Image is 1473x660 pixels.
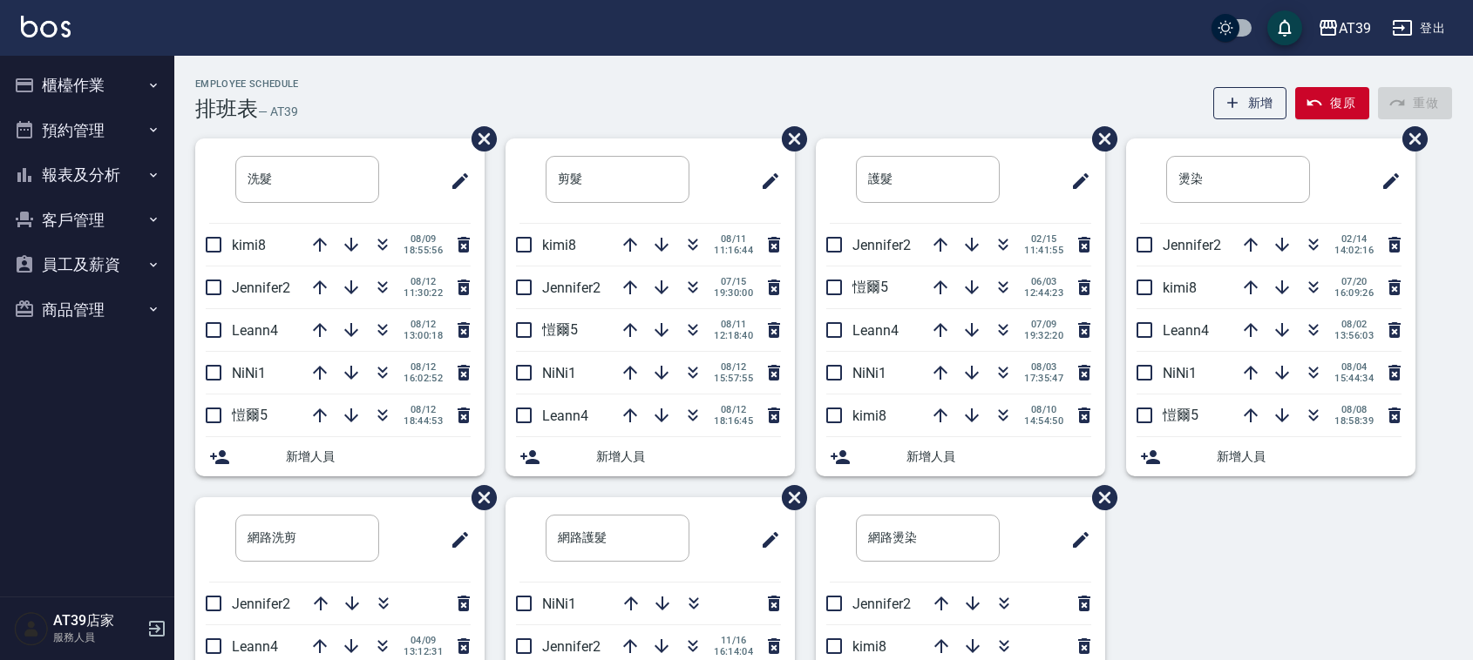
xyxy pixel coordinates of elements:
button: 復原 [1295,87,1369,119]
span: 愷爾5 [232,407,268,423]
span: 刪除班表 [1079,472,1120,523]
span: 愷爾5 [852,279,888,295]
button: 登出 [1385,12,1452,44]
span: 12:18:40 [714,330,753,341]
input: 排版標題 [546,156,689,203]
span: 08/12 [404,319,443,330]
span: 11/16 [714,635,753,646]
span: kimi8 [542,237,576,253]
span: 08/03 [1024,361,1063,373]
span: Jennifer2 [1163,237,1221,253]
span: 16:14:04 [714,646,753,657]
span: 修改班表的標題 [1060,160,1091,202]
button: 員工及薪資 [7,242,167,287]
span: 修改班表的標題 [750,160,781,202]
span: 07/09 [1024,319,1063,330]
span: 07/20 [1334,276,1374,287]
span: 修改班表的標題 [1370,160,1402,202]
span: Jennifer2 [542,638,601,655]
span: 16:02:52 [404,373,443,384]
span: 修改班表的標題 [439,519,471,561]
button: 櫃檯作業 [7,63,167,108]
span: 07/15 [714,276,753,287]
span: 08/10 [1024,404,1063,415]
span: 刪除班表 [1389,113,1430,165]
span: 08/12 [404,276,443,287]
span: kimi8 [852,407,886,424]
span: 15:57:55 [714,373,753,384]
span: NiNi1 [542,365,576,381]
h2: Employee Schedule [195,78,299,90]
span: 18:16:45 [714,415,753,427]
span: kimi8 [1163,279,1197,296]
h3: 排班表 [195,97,258,121]
span: kimi8 [232,237,266,253]
span: 08/09 [404,233,443,245]
span: 11:30:22 [404,287,443,299]
span: 新增人員 [286,448,471,466]
span: Jennifer2 [852,596,911,612]
button: save [1267,10,1302,45]
span: 13:00:18 [404,330,443,341]
h5: AT39店家 [53,612,142,630]
span: 13:12:31 [404,646,443,657]
span: 04/09 [404,635,443,646]
span: 06/03 [1024,276,1063,287]
img: Person [14,611,49,646]
span: NiNi1 [232,365,266,381]
span: Jennifer2 [232,279,290,296]
span: NiNi1 [542,596,576,612]
button: AT39 [1311,10,1378,46]
span: 14:02:16 [1334,245,1374,256]
input: 排版標題 [856,515,1000,562]
div: 新增人員 [506,437,795,476]
span: Leann4 [1163,322,1209,339]
span: 愷爾5 [542,321,578,338]
span: NiNi1 [852,365,886,381]
span: 08/12 [404,361,443,373]
div: 新增人員 [1126,437,1415,476]
button: 客戶管理 [7,198,167,243]
span: 新增人員 [1217,448,1402,466]
span: Jennifer2 [542,279,601,296]
span: NiNi1 [1163,365,1197,381]
span: 08/04 [1334,361,1374,373]
span: 16:09:26 [1334,287,1374,299]
span: 修改班表的標題 [750,519,781,561]
span: 新增人員 [906,448,1091,466]
span: 08/11 [714,319,753,330]
input: 排版標題 [546,515,689,562]
div: 新增人員 [195,437,485,476]
span: 08/12 [404,404,443,415]
span: 02/15 [1024,233,1063,245]
div: 新增人員 [816,437,1105,476]
span: 刪除班表 [769,113,810,165]
input: 排版標題 [235,515,379,562]
span: Leann4 [232,638,278,655]
span: 11:16:44 [714,245,753,256]
span: 17:35:47 [1024,373,1063,384]
span: Jennifer2 [232,596,290,612]
span: 刪除班表 [1079,113,1120,165]
span: 08/12 [714,361,753,373]
button: 商品管理 [7,287,167,333]
span: 18:55:56 [404,245,443,256]
span: 修改班表的標題 [439,160,471,202]
span: 14:54:50 [1024,415,1063,427]
p: 服務人員 [53,630,142,645]
span: Leann4 [852,322,899,339]
span: 18:58:39 [1334,415,1374,427]
img: Logo [21,16,71,37]
span: 刪除班表 [458,113,499,165]
button: 預約管理 [7,108,167,153]
button: 報表及分析 [7,152,167,198]
span: 18:44:53 [404,415,443,427]
span: 02/14 [1334,233,1374,245]
span: 修改班表的標題 [1060,519,1091,561]
span: 13:56:03 [1334,330,1374,341]
span: Leann4 [542,407,588,424]
h6: — AT39 [258,103,298,121]
span: Leann4 [232,322,278,339]
span: 08/08 [1334,404,1374,415]
input: 排版標題 [235,156,379,203]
